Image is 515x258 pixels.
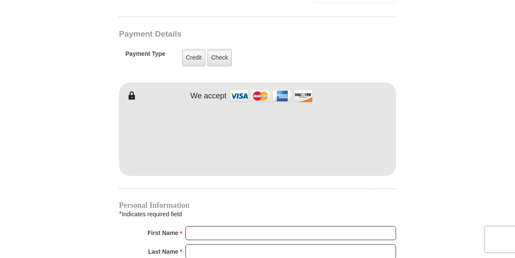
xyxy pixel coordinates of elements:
[148,227,178,239] strong: First Name
[182,49,205,66] label: Credit
[119,209,396,220] div: Indicates required field
[191,92,227,101] h4: We accept
[207,49,232,66] label: Check
[229,87,314,105] img: credit cards accepted
[119,202,396,209] h4: Personal Information
[119,29,336,39] h3: Payment Details
[148,246,179,258] strong: Last Name
[125,50,165,62] h5: Payment Type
